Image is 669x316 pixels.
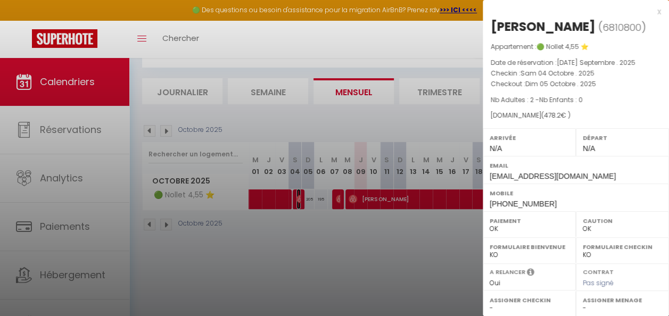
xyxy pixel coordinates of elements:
[525,79,596,88] span: Dim 05 Octobre . 2025
[490,199,557,208] span: [PHONE_NUMBER]
[521,69,594,78] span: Sam 04 Octobre . 2025
[539,95,583,104] span: Nb Enfants : 0
[491,111,661,121] div: [DOMAIN_NAME]
[583,144,595,153] span: N/A
[598,20,646,35] span: ( )
[490,188,662,198] label: Mobile
[491,95,583,104] span: Nb Adultes : 2 -
[491,57,661,68] p: Date de réservation :
[491,41,661,52] p: Appartement :
[490,160,662,171] label: Email
[536,42,589,51] span: 🟢 Nollet 4,55 ⭐️
[583,278,614,287] span: Pas signé
[491,18,596,35] div: [PERSON_NAME]
[583,132,662,143] label: Départ
[490,132,569,143] label: Arrivée
[557,58,635,67] span: [DATE] Septembre . 2025
[490,268,525,277] label: A relancer
[583,295,662,305] label: Assigner Menage
[483,5,661,18] div: x
[541,111,571,120] span: ( € )
[491,68,661,79] p: Checkin :
[583,242,662,252] label: Formulaire Checkin
[583,215,662,226] label: Caution
[527,268,534,279] i: Sélectionner OUI si vous souhaiter envoyer les séquences de messages post-checkout
[490,144,502,153] span: N/A
[490,215,569,226] label: Paiement
[490,295,569,305] label: Assigner Checkin
[583,268,614,275] label: Contrat
[602,21,641,34] span: 6810800
[490,172,616,180] span: [EMAIL_ADDRESS][DOMAIN_NAME]
[544,111,561,120] span: 478.2
[490,242,569,252] label: Formulaire Bienvenue
[491,79,661,89] p: Checkout :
